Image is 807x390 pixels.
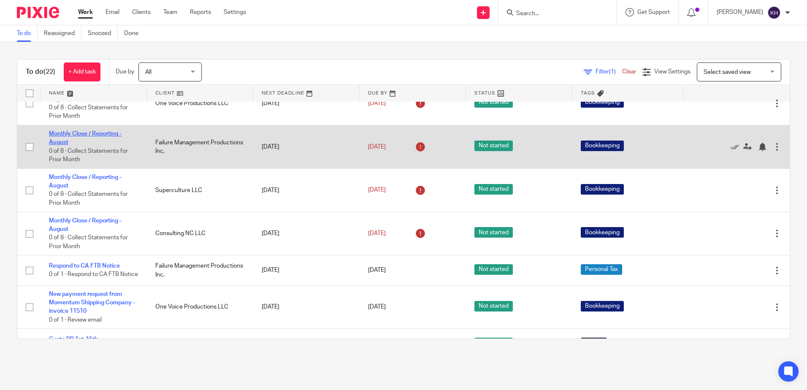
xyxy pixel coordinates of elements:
td: Consulting NC LLC [147,212,253,255]
h1: To do [26,68,55,76]
span: [DATE] [368,304,386,310]
a: Mark as done [731,143,743,151]
span: Select saved view [704,69,751,75]
input: Search [515,10,591,18]
a: Team [163,8,177,16]
span: 0 of 8 · Collect Statements for Prior Month [49,235,128,249]
img: svg%3E [767,6,781,19]
a: Clear [622,69,636,75]
td: [DATE] [253,285,360,329]
span: Bookkeeping [581,97,624,108]
span: 0 of 8 · Collect Statements for Prior Month [49,192,128,206]
span: Bookkeeping [581,301,624,311]
a: Monthly Close / Reporting - August [49,174,122,189]
a: Monthly Close / Reporting - August [49,218,122,232]
span: [DATE] [368,187,386,193]
td: Superculture LLC [147,168,253,212]
a: Settings [224,8,246,16]
p: [PERSON_NAME] [717,8,763,16]
span: Not started [474,338,513,348]
img: Pixie [17,7,59,18]
span: Filter [596,69,622,75]
td: One Voice Productions LLC [147,82,253,125]
a: + Add task [64,62,100,81]
td: Failure Management Productions Inc. [147,125,253,169]
td: One Voice Productions LLC [147,285,253,329]
span: Bookkeeping [581,141,624,151]
span: Not started [474,141,513,151]
a: New payment request from Momentum Shipping Company - invoice 11510 [49,291,135,314]
span: (22) [43,68,55,75]
a: Reassigned [44,25,81,42]
span: 0 of 8 · Collect Statements for Prior Month [49,148,128,163]
span: All [145,69,152,75]
span: [DATE] [368,268,386,274]
span: Get Support [637,9,670,15]
span: Not started [474,97,513,108]
span: Personal Tax [581,264,622,275]
span: 0 of 1 · Review email [49,317,102,323]
a: Gusto PR 1st-15th [49,336,98,342]
a: Snoozed [88,25,118,42]
td: [DATE] [253,329,360,359]
span: (1) [609,69,616,75]
a: To do [17,25,38,42]
span: View Settings [654,69,691,75]
td: [DATE] [253,125,360,169]
a: Work [78,8,93,16]
td: [DATE] [253,255,360,285]
span: Not started [474,184,513,195]
span: Not started [474,301,513,311]
span: [DATE] [368,230,386,236]
a: Reports [190,8,211,16]
td: [DATE] [253,212,360,255]
td: [DATE] [253,168,360,212]
a: Monthly Close / Reporting - August [49,131,122,145]
td: Strictly BBall LLC [147,329,253,359]
a: Clients [132,8,151,16]
span: Not started [474,264,513,275]
td: Failure Management Productions Inc. [147,255,253,285]
span: 0 of 1 · Respond to CA FTB Notice [49,272,138,278]
span: [DATE] [368,100,386,106]
span: Tags [581,91,595,95]
span: Not started [474,227,513,238]
span: Bookkeeping [581,184,624,195]
td: [DATE] [253,82,360,125]
span: Payroll [581,338,607,348]
a: Monthly Close / Reporting - August [49,87,122,102]
a: Email [106,8,119,16]
span: 0 of 8 · Collect Statements for Prior Month [49,105,128,119]
a: Done [124,25,145,42]
span: [DATE] [368,144,386,150]
p: Due by [116,68,134,76]
a: Respond to CA FTB Notice [49,263,120,269]
span: Bookkeeping [581,227,624,238]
